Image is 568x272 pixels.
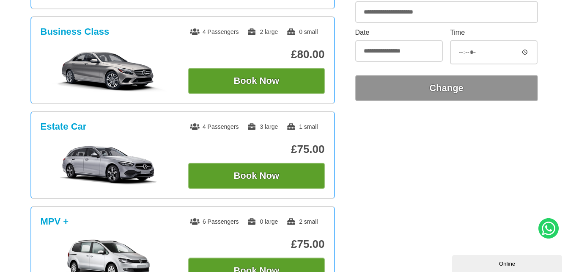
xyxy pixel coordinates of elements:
p: £75.00 [188,143,325,156]
span: 0 small [286,28,318,35]
button: Book Now [188,68,325,94]
span: 6 Passengers [190,218,239,225]
h3: Business Class [41,26,110,37]
span: 1 small [286,123,318,130]
span: 2 small [286,218,318,225]
p: £80.00 [188,48,325,61]
span: 4 Passengers [190,123,239,130]
img: Business Class [45,49,172,92]
span: 3 large [247,123,278,130]
span: 4 Passengers [190,28,239,35]
h3: Estate Car [41,121,87,132]
button: Change [355,75,538,101]
label: Time [450,29,538,36]
h3: MPV + [41,216,69,227]
span: 0 large [247,218,278,225]
label: Date [355,29,443,36]
span: 2 large [247,28,278,35]
button: Book Now [188,163,325,189]
iframe: chat widget [452,253,564,272]
p: £75.00 [188,238,325,251]
img: Estate Car [45,144,172,186]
